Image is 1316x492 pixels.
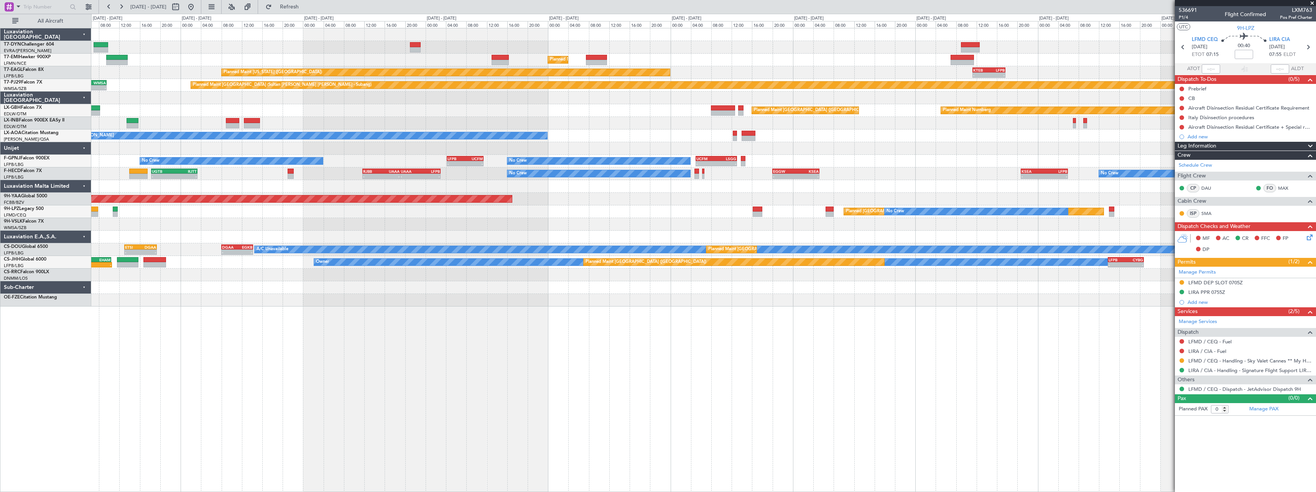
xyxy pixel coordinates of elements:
div: CB [1188,95,1195,102]
div: - [152,174,174,179]
div: Planned Maint [GEOGRAPHIC_DATA] ([GEOGRAPHIC_DATA]) [586,256,706,268]
div: 04:00 [691,21,711,28]
span: [DATE] [1269,43,1285,51]
span: Dispatch [1178,328,1199,337]
span: Dispatch To-Dos [1178,75,1216,84]
div: - [1109,262,1126,267]
div: 08:00 [344,21,364,28]
span: LIRA CIA [1269,36,1290,44]
div: 12:00 [977,21,997,28]
a: LFMD / CEQ - Fuel [1188,338,1232,345]
span: 9H-LPZ [4,207,19,211]
div: [DATE] - [DATE] [304,15,334,22]
span: CS-JHH [4,257,20,262]
div: 12:00 [119,21,140,28]
input: --:-- [1202,64,1220,74]
input: Trip Number [23,1,67,13]
span: Cabin Crew [1178,197,1206,206]
div: LFPB [420,169,440,174]
div: 12:00 [487,21,507,28]
span: T7-EAGL [4,67,23,72]
div: 04:00 [201,21,221,28]
a: DNMM/LOS [4,276,28,281]
span: 9H-YAA [4,194,21,198]
div: Planned [GEOGRAPHIC_DATA] ([GEOGRAPHIC_DATA]) [846,206,954,217]
div: No Crew [509,168,527,179]
a: LFMD/CEQ [4,212,26,218]
div: EGGW [773,169,796,174]
div: 16:00 [262,21,283,28]
span: (2/5) [1288,307,1300,315]
div: 20:00 [1140,21,1160,28]
a: LFPB/LBG [4,73,24,79]
span: F-GPNJ [4,156,20,161]
button: Refresh [262,1,308,13]
div: - [222,250,237,254]
span: ALDT [1291,65,1304,73]
div: - [989,73,1005,77]
div: 04:00 [936,21,956,28]
div: - [465,161,483,166]
div: UAAA [381,169,400,174]
div: [DATE] - [DATE] [672,15,701,22]
div: UCFM [696,156,716,161]
div: 20:00 [1017,21,1038,28]
span: Permits [1178,258,1196,267]
span: LX-AOA [4,131,21,135]
div: [DATE] - [DATE] [427,15,456,22]
a: WMSA/SZB [4,86,26,92]
a: SMA [1201,210,1219,217]
div: 00:00 [181,21,201,28]
div: [DATE] - [DATE] [93,15,122,22]
span: T7-DYN [4,42,21,47]
span: 07:15 [1206,51,1219,59]
div: - [125,250,140,254]
div: - [381,174,400,179]
div: - [237,250,252,254]
a: F-HECDFalcon 7X [4,169,42,173]
div: UGTB [152,169,174,174]
span: All Aircraft [20,18,81,24]
div: 08:00 [589,21,609,28]
div: LFPB [989,68,1005,72]
a: LFPB/LBG [4,174,24,180]
div: Prebrief [1188,85,1206,92]
div: [DATE] - [DATE] [916,15,946,22]
div: - [1045,174,1067,179]
span: AC [1222,235,1229,243]
span: FFC [1261,235,1270,243]
a: CS-RRCFalcon 900LX [4,270,49,274]
div: LFPB [1109,257,1126,262]
div: 00:00 [1160,21,1181,28]
div: - [363,174,382,179]
div: - [1126,262,1143,267]
span: CR [1242,235,1249,243]
div: 04:00 [446,21,466,28]
div: Planned Maint [GEOGRAPHIC_DATA] [550,54,623,66]
div: - [716,161,736,166]
span: Services [1178,307,1198,316]
div: [DATE] - [DATE] [182,15,211,22]
label: Planned PAX [1179,405,1207,413]
span: 9H-VSLK [4,219,23,224]
span: OE-FZE [4,295,20,300]
span: [DATE] - [DATE] [130,3,166,10]
div: - [696,161,716,166]
span: DP [1202,246,1209,254]
div: 00:00 [915,21,936,28]
div: 16:00 [385,21,405,28]
div: 08:00 [99,21,119,28]
span: LXM763 [1280,6,1312,14]
span: ETOT [1192,51,1204,59]
div: 20:00 [528,21,548,28]
a: LFPB/LBG [4,162,24,167]
a: EDLW/DTM [4,111,26,117]
a: FCBB/BZV [4,200,24,205]
span: (0/0) [1288,394,1300,402]
span: ATOT [1187,65,1200,73]
div: Planned Maint [GEOGRAPHIC_DATA] ([GEOGRAPHIC_DATA]) [708,244,829,255]
div: RJTT [174,169,197,174]
a: [PERSON_NAME]/QSA [4,136,49,142]
div: UAAA [401,169,420,174]
div: 00:00 [426,21,446,28]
